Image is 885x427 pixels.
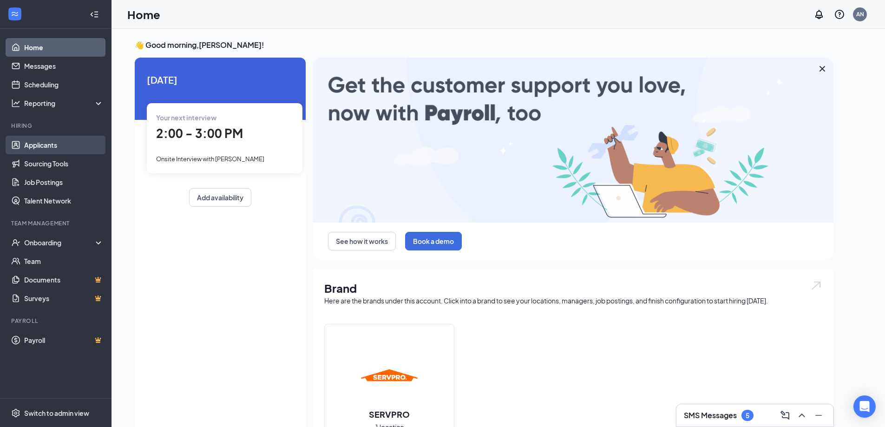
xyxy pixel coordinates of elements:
h1: Brand [324,280,822,296]
h3: 👋 Good morning, [PERSON_NAME] ! [135,40,833,50]
a: Messages [24,57,104,75]
div: Switch to admin view [24,408,89,418]
svg: WorkstreamLogo [10,9,20,19]
a: Talent Network [24,191,104,210]
div: Team Management [11,219,102,227]
h2: SERVPRO [360,408,419,420]
button: See how it works [328,232,396,250]
button: Book a demo [405,232,462,250]
img: open.6027fd2a22e1237b5b06.svg [810,280,822,291]
a: SurveysCrown [24,289,104,308]
a: Job Postings [24,173,104,191]
h3: SMS Messages [684,410,737,420]
a: Scheduling [24,75,104,94]
svg: Minimize [813,410,824,421]
svg: Analysis [11,99,20,108]
div: Onboarding [24,238,96,247]
svg: ChevronUp [796,410,807,421]
button: Add availability [189,188,251,207]
div: Payroll [11,317,102,325]
button: Minimize [811,408,826,423]
a: DocumentsCrown [24,270,104,289]
svg: Notifications [813,9,825,20]
a: Team [24,252,104,270]
div: Hiring [11,122,102,130]
img: payroll-large.gif [313,58,833,223]
svg: QuestionInfo [834,9,845,20]
div: Reporting [24,99,104,108]
span: Onsite Interview with [PERSON_NAME] [156,155,264,163]
a: Home [24,38,104,57]
span: Your next interview [156,113,216,122]
img: SERVPRO [360,345,419,405]
svg: Cross [817,63,828,74]
span: [DATE] [147,72,294,87]
svg: UserCheck [11,238,20,247]
svg: ComposeMessage [780,410,791,421]
a: Sourcing Tools [24,154,104,173]
span: 2:00 - 3:00 PM [156,125,243,141]
a: Applicants [24,136,104,154]
h1: Home [127,7,160,22]
svg: Settings [11,408,20,418]
div: Here are the brands under this account. Click into a brand to see your locations, managers, job p... [324,296,822,305]
button: ChevronUp [794,408,809,423]
div: Open Intercom Messenger [853,395,876,418]
div: AN [856,10,864,18]
button: ComposeMessage [778,408,793,423]
div: 5 [746,412,749,420]
svg: Collapse [90,10,99,19]
a: PayrollCrown [24,331,104,349]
